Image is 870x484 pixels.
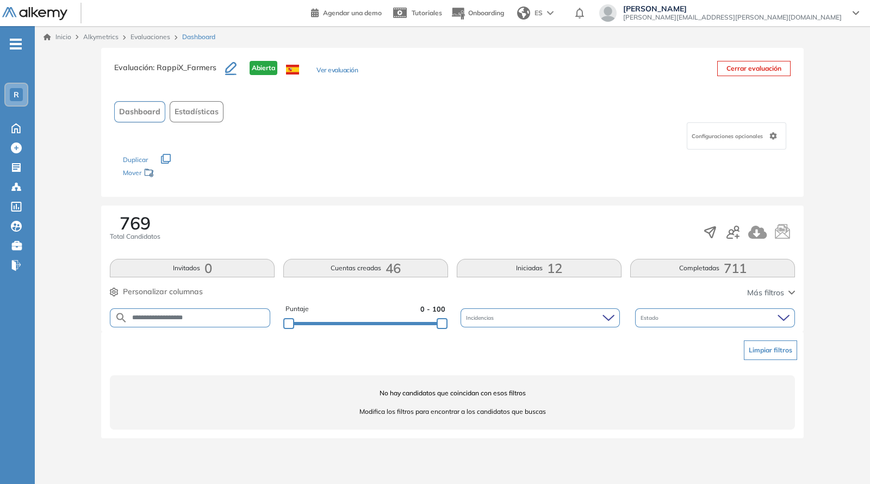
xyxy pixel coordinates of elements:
span: Modifica los filtros para encontrar a los candidatos que buscas [110,407,795,417]
div: Mover [123,164,232,184]
span: 0 - 100 [420,304,445,314]
img: arrow [547,11,554,15]
button: Ver evaluación [316,65,358,77]
span: Total Candidatos [110,232,160,241]
a: Evaluaciones [130,33,170,41]
span: Dashboard [119,106,160,117]
span: Puntaje [285,304,309,314]
span: 769 [120,214,151,232]
span: R [14,90,19,99]
span: : RappiX_Farmers [153,63,216,72]
button: Personalizar columnas [110,286,203,297]
button: Limpiar filtros [744,340,797,360]
button: Cuentas creadas46 [283,259,448,277]
span: Estadísticas [175,106,219,117]
i: - [10,43,22,45]
button: Iniciadas12 [457,259,622,277]
div: Estado [635,308,795,327]
h3: Evaluación [114,61,225,84]
a: Agendar una demo [311,5,382,18]
span: Personalizar columnas [123,286,203,297]
span: Agendar una demo [323,9,382,17]
img: SEARCH_ALT [115,311,128,325]
span: [PERSON_NAME][EMAIL_ADDRESS][PERSON_NAME][DOMAIN_NAME] [623,13,842,22]
button: Invitados0 [110,259,275,277]
span: Incidencias [466,314,496,322]
span: Abierta [250,61,277,75]
div: Incidencias [461,308,620,327]
span: Estado [641,314,661,322]
span: Onboarding [468,9,504,17]
img: Logo [2,7,67,21]
span: Duplicar [123,156,148,164]
span: [PERSON_NAME] [623,4,842,13]
span: Tutoriales [412,9,442,17]
span: Configuraciones opcionales [692,132,765,140]
button: Más filtros [747,287,795,299]
button: Dashboard [114,101,165,122]
a: Inicio [43,32,71,42]
button: Completadas711 [630,259,795,277]
img: ESP [286,65,299,75]
div: Configuraciones opcionales [687,122,786,150]
button: Cerrar evaluación [717,61,791,76]
button: Onboarding [451,2,504,25]
span: ES [535,8,543,18]
button: Estadísticas [170,101,223,122]
span: No hay candidatos que coincidan con esos filtros [110,388,795,398]
img: world [517,7,530,20]
span: Alkymetrics [83,33,119,41]
span: Dashboard [182,32,215,42]
span: Más filtros [747,287,784,299]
